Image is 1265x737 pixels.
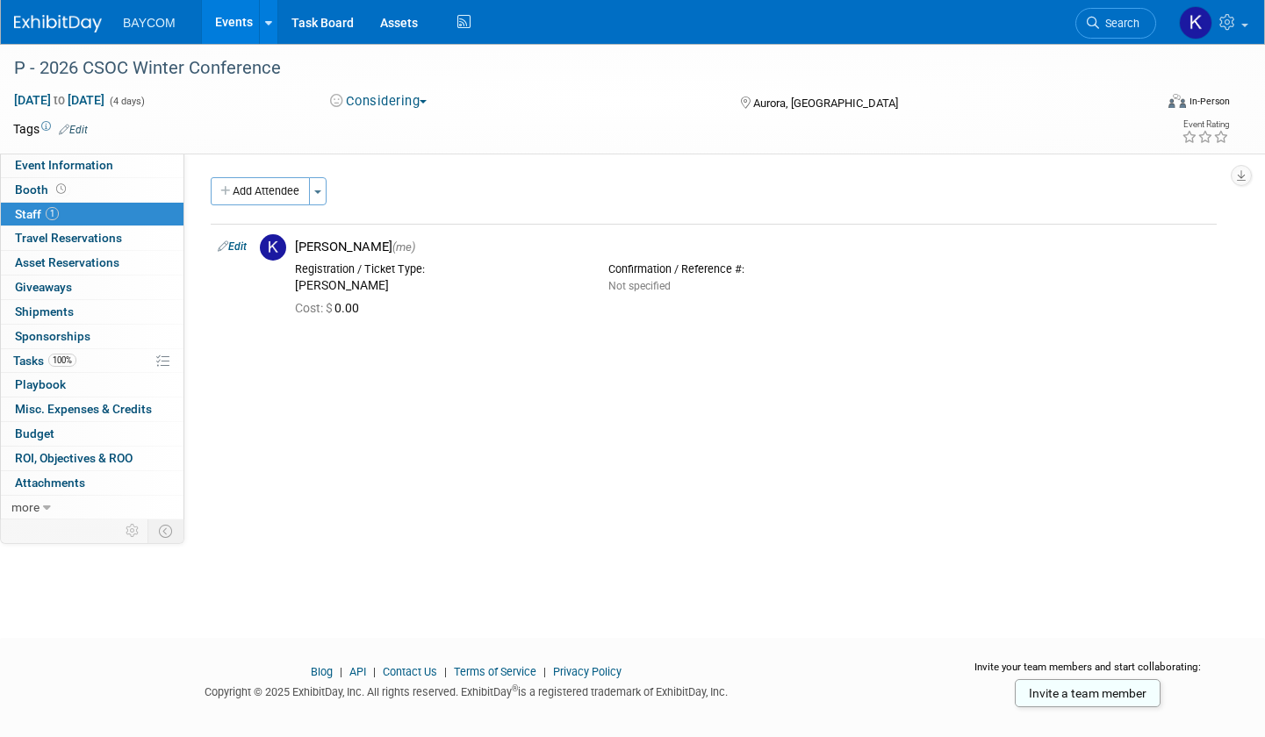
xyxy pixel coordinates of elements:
a: API [349,665,366,678]
td: Toggle Event Tabs [148,519,184,542]
a: Privacy Policy [553,665,622,678]
a: ROI, Objectives & ROO [1,447,183,470]
span: Shipments [15,304,74,318]
span: | [335,665,347,678]
a: Shipments [1,300,183,324]
div: In-Person [1189,95,1230,108]
td: Personalize Event Tab Strip [118,519,148,542]
span: 0.00 [295,301,366,315]
a: Search [1075,8,1156,39]
span: (4 days) [108,96,145,107]
span: Sponsorships [15,329,90,343]
a: Terms of Service [454,665,536,678]
span: Booth not reserved yet [53,182,69,196]
div: Registration / Ticket Type: [295,262,582,276]
span: | [440,665,451,678]
div: [PERSON_NAME] [295,278,582,294]
div: Confirmation / Reference #: [608,262,895,276]
button: Considering [324,92,434,111]
a: Playbook [1,373,183,397]
img: Format-Inperson.png [1168,94,1186,108]
div: P - 2026 CSOC Winter Conference [8,53,1126,84]
img: Kayla Novak [1179,6,1212,39]
div: Invite your team members and start collaborating: [945,660,1230,686]
span: Travel Reservations [15,231,122,245]
span: Event Information [15,158,113,172]
span: Not specified [608,280,671,292]
span: Staff [15,207,59,221]
span: Search [1099,17,1139,30]
a: Booth [1,178,183,202]
span: BAYCOM [123,16,176,30]
a: Misc. Expenses & Credits [1,397,183,421]
span: Misc. Expenses & Credits [15,402,152,416]
a: Invite a team member [1015,679,1161,707]
span: | [539,665,550,678]
a: Budget [1,422,183,446]
span: (me) [392,240,415,254]
span: Budget [15,426,54,440]
span: Cost: $ [295,301,334,315]
div: Event Format [1049,91,1230,118]
a: Asset Reservations [1,251,183,275]
a: Sponsorships [1,325,183,348]
a: Contact Us [383,665,437,678]
a: Giveaways [1,275,183,299]
span: Aurora, [GEOGRAPHIC_DATA] [753,97,898,110]
a: Blog [311,665,333,678]
span: Attachments [15,476,85,490]
span: Giveaways [15,280,72,294]
span: | [369,665,380,678]
span: Asset Reservations [15,255,119,269]
div: [PERSON_NAME] [295,239,1210,255]
a: Event Information [1,154,183,177]
span: Booth [15,182,69,197]
span: [DATE] [DATE] [13,92,105,108]
span: more [11,500,40,514]
span: Playbook [15,377,66,391]
a: Edit [59,124,88,136]
a: Travel Reservations [1,226,183,250]
div: Event Rating [1182,120,1229,129]
img: K.jpg [260,234,286,261]
a: Attachments [1,471,183,495]
span: 100% [48,354,76,367]
sup: ® [512,683,518,693]
img: ExhibitDay [14,15,102,32]
span: 1 [46,207,59,220]
span: ROI, Objectives & ROO [15,451,133,465]
a: more [1,496,183,519]
span: to [51,93,68,107]
a: Edit [218,240,247,253]
button: Add Attendee [211,177,310,205]
span: Tasks [13,354,76,368]
td: Tags [13,120,88,138]
a: Staff1 [1,203,183,226]
div: Copyright © 2025 ExhibitDay, Inc. All rights reserved. ExhibitDay is a registered trademark of Ex... [13,680,919,700]
a: Tasks100% [1,349,183,373]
